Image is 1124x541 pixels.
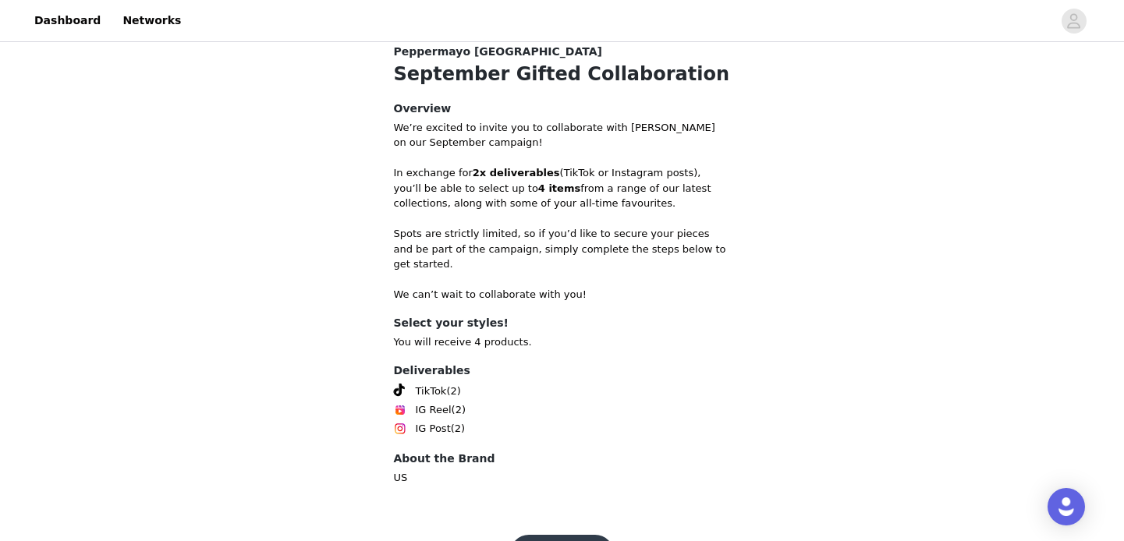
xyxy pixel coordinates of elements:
[394,423,406,435] img: Instagram Icon
[394,226,731,272] p: Spots are strictly limited, so if you’d like to secure your pieces and be part of the campaign, s...
[394,165,731,211] p: In exchange for (TikTok or Instagram posts), you’ll be able to select up to from a range of our l...
[394,60,731,88] h1: September Gifted Collaboration
[473,167,560,179] strong: 2x deliverables
[394,470,731,486] p: US
[452,402,466,418] span: (2)
[394,101,731,117] h4: Overview
[394,315,731,331] h4: Select your styles!
[446,384,460,399] span: (2)
[416,421,451,437] span: IG Post
[394,287,731,302] p: We can’t wait to collaborate with you!
[25,3,110,38] a: Dashboard
[416,402,452,418] span: IG Reel
[113,3,190,38] a: Networks
[394,334,731,350] p: You will receive 4 products.
[394,120,731,150] p: We’re excited to invite you to collaborate with [PERSON_NAME] on our September campaign!
[416,384,447,399] span: TikTok
[1066,9,1081,34] div: avatar
[538,182,580,194] strong: 4 items
[394,404,406,416] img: Instagram Reels Icon
[394,362,731,379] h4: Deliverables
[394,451,731,467] h4: About the Brand
[1048,488,1085,525] div: Open Intercom Messenger
[394,44,602,60] span: Peppermayo [GEOGRAPHIC_DATA]
[451,421,465,437] span: (2)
